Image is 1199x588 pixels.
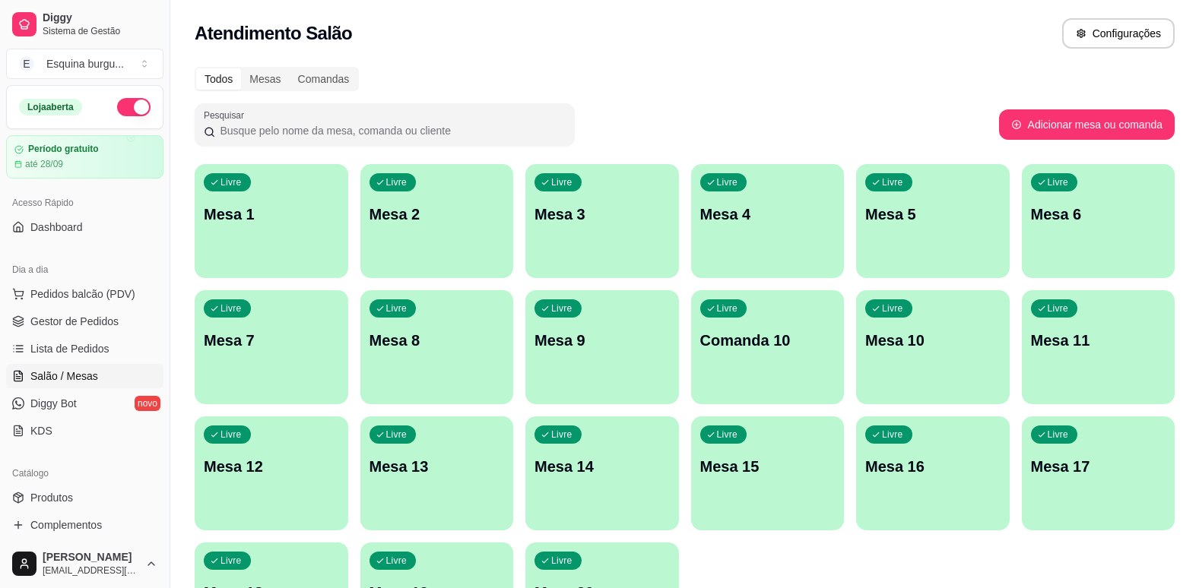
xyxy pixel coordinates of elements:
[6,337,163,361] a: Lista de Pedidos
[700,330,836,351] p: Comanda 10
[1022,416,1175,530] button: LivreMesa 17
[6,461,163,485] div: Catálogo
[220,176,242,188] p: Livre
[6,258,163,282] div: Dia a dia
[30,286,135,302] span: Pedidos balcão (PDV)
[195,416,348,530] button: LivreMesa 12
[1048,428,1069,441] p: Livre
[1062,18,1175,49] button: Configurações
[882,176,903,188] p: Livre
[6,191,163,215] div: Acesso Rápido
[28,144,99,155] article: Período gratuito
[215,123,566,138] input: Pesquisar
[6,282,163,306] button: Pedidos balcão (PDV)
[25,158,63,170] article: até 28/09
[241,68,289,90] div: Mesas
[30,396,77,411] span: Diggy Bot
[6,419,163,443] a: KDS
[360,416,514,530] button: LivreMesa 13
[204,204,339,225] p: Mesa 1
[717,428,738,441] p: Livre
[19,99,82,115] div: Loja aberta
[204,456,339,477] p: Mesa 12
[865,204,1001,225] p: Mesa 5
[220,555,242,567] p: Livre
[1048,302,1069,315] p: Livre
[856,290,1010,404] button: LivreMesa 10
[290,68,358,90] div: Comandas
[195,164,348,278] button: LivreMesa 1
[6,309,163,334] a: Gestor de Pedidos
[691,164,845,278] button: LivreMesa 4
[30,314,119,329] span: Gestor de Pedidos
[30,368,98,384] span: Salão / Mesas
[700,204,836,225] p: Mesa 4
[700,456,836,477] p: Mesa 15
[6,135,163,179] a: Período gratuitoaté 28/09
[43,11,157,25] span: Diggy
[43,25,157,37] span: Sistema de Gestão
[534,204,670,225] p: Mesa 3
[43,551,139,564] span: [PERSON_NAME]
[6,6,163,43] a: DiggySistema de Gestão
[6,215,163,239] a: Dashboard
[220,302,242,315] p: Livre
[204,330,339,351] p: Mesa 7
[717,302,738,315] p: Livre
[691,416,845,530] button: LivreMesa 15
[534,330,670,351] p: Mesa 9
[6,364,163,388] a: Salão / Mesas
[1048,176,1069,188] p: Livre
[386,302,408,315] p: Livre
[882,302,903,315] p: Livre
[43,564,139,577] span: [EMAIL_ADDRESS][DOMAIN_NAME]
[195,21,352,46] h2: Atendimento Salão
[551,176,573,188] p: Livre
[30,220,83,235] span: Dashboard
[196,68,241,90] div: Todos
[386,555,408,567] p: Livre
[882,428,903,441] p: Livre
[1031,330,1166,351] p: Mesa 11
[551,302,573,315] p: Livre
[46,56,124,71] div: Esquina burgu ...
[386,176,408,188] p: Livre
[525,416,679,530] button: LivreMesa 14
[6,49,163,79] button: Select a team
[717,176,738,188] p: Livre
[30,490,73,505] span: Produtos
[1031,204,1166,225] p: Mesa 6
[195,290,348,404] button: LivreMesa 7
[865,330,1001,351] p: Mesa 10
[6,391,163,416] a: Diggy Botnovo
[220,428,242,441] p: Livre
[19,56,34,71] span: E
[204,109,249,122] label: Pesquisar
[1022,164,1175,278] button: LivreMesa 6
[1031,456,1166,477] p: Mesa 17
[360,164,514,278] button: LivreMesa 2
[370,204,505,225] p: Mesa 2
[856,164,1010,278] button: LivreMesa 5
[691,290,845,404] button: LivreComanda 10
[551,555,573,567] p: Livre
[525,164,679,278] button: LivreMesa 3
[999,109,1175,140] button: Adicionar mesa ou comanda
[856,416,1010,530] button: LivreMesa 16
[6,513,163,537] a: Complementos
[370,330,505,351] p: Mesa 8
[117,98,151,116] button: Alterar Status
[551,428,573,441] p: Livre
[534,456,670,477] p: Mesa 14
[6,485,163,510] a: Produtos
[6,545,163,582] button: [PERSON_NAME][EMAIL_ADDRESS][DOMAIN_NAME]
[865,456,1001,477] p: Mesa 16
[360,290,514,404] button: LivreMesa 8
[30,517,102,533] span: Complementos
[1022,290,1175,404] button: LivreMesa 11
[30,341,109,356] span: Lista de Pedidos
[525,290,679,404] button: LivreMesa 9
[30,423,52,438] span: KDS
[386,428,408,441] p: Livre
[370,456,505,477] p: Mesa 13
